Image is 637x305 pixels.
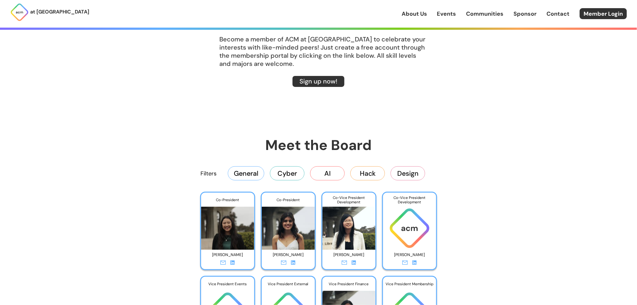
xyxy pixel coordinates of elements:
[383,193,436,207] div: Co-Vice President Development
[402,10,427,18] a: About Us
[383,207,436,250] img: ACM logo
[322,277,376,291] div: Vice President Finance
[391,166,425,180] button: Design
[514,10,537,18] a: Sponsor
[168,35,470,68] p: Become a member of ACM at [GEOGRAPHIC_DATA] to celebrate your interests with like-minded peers! J...
[383,277,436,291] div: Vice President Membership
[325,250,373,260] p: [PERSON_NAME]
[262,193,315,207] div: Co-President
[10,3,29,22] img: ACM Logo
[270,166,305,180] button: Cyber
[201,202,254,250] img: Photo of Murou Wang
[322,193,376,207] div: Co-Vice President Development
[168,136,470,154] h1: Meet the Board
[201,193,254,207] div: Co-President
[262,277,315,291] div: Vice President External
[10,3,89,22] a: at [GEOGRAPHIC_DATA]
[322,202,376,250] img: Photo of Angela Hu
[228,166,264,180] button: General
[265,250,312,260] p: [PERSON_NAME]
[310,166,345,180] button: AI
[386,250,433,260] p: [PERSON_NAME]
[437,10,456,18] a: Events
[200,169,217,178] p: Filters
[262,202,315,250] img: Photo of Osheen Tikku
[204,250,251,260] p: [PERSON_NAME]
[201,277,254,291] div: Vice President Events
[466,10,504,18] a: Communities
[350,166,385,180] button: Hack
[293,76,344,87] a: Sign up now!
[580,8,627,19] a: Member Login
[30,8,89,16] p: at [GEOGRAPHIC_DATA]
[547,10,570,18] a: Contact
